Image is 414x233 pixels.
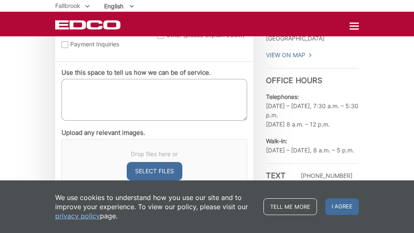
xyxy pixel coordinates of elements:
span: Fallbrook [55,2,80,9]
label: Use this space to tell us how we can be of service. [61,69,211,76]
p: We use cookies to understand how you use our site and to improve your experience. To view our pol... [55,193,255,220]
a: privacy policy [55,211,100,220]
button: select files, upload any relevant images. [127,162,182,180]
span: Drop files here or [72,149,237,159]
a: EDCD logo. Return to the homepage. [55,20,122,30]
label: Upload any relevant images. [61,129,145,137]
label: Payment Inquiries [61,40,149,49]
